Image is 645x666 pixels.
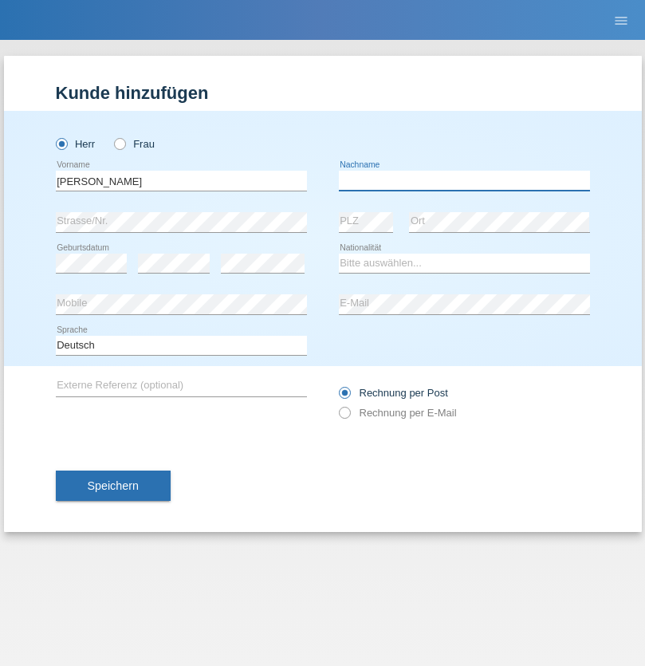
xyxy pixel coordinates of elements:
input: Rechnung per Post [339,387,349,407]
label: Rechnung per E-Mail [339,407,457,419]
span: Speichern [88,479,139,492]
a: menu [605,15,637,25]
label: Rechnung per Post [339,387,448,399]
i: menu [613,13,629,29]
h1: Kunde hinzufügen [56,83,590,103]
input: Rechnung per E-Mail [339,407,349,427]
label: Herr [56,138,96,150]
button: Speichern [56,471,171,501]
input: Herr [56,138,66,148]
input: Frau [114,138,124,148]
label: Frau [114,138,155,150]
